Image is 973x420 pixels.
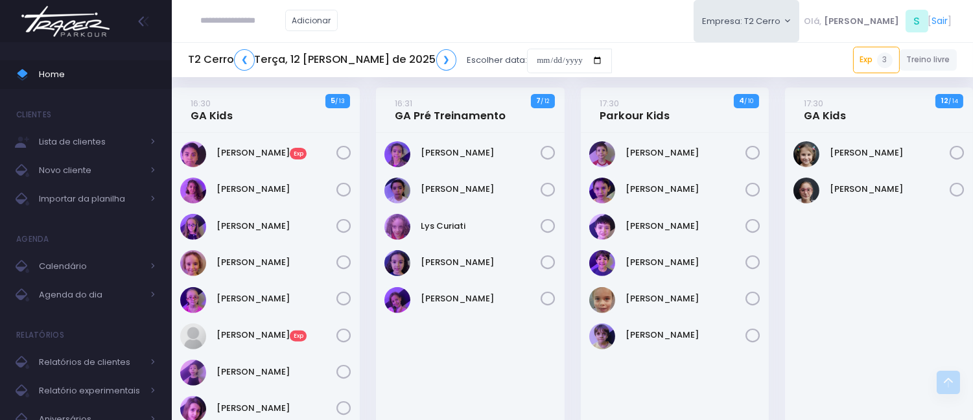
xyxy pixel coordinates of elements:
[39,258,143,275] span: Calendário
[589,323,615,349] img: Vincenzo de Mello
[180,323,206,349] img: Maria Gaia
[421,183,541,196] a: [PERSON_NAME]
[180,287,206,313] img: Isabella Arouca
[39,66,156,83] span: Home
[793,178,819,204] img: Julia Abrell Ribeiro
[900,49,957,71] a: Treino livre
[948,97,958,105] small: / 14
[16,322,64,348] h4: Relatórios
[824,15,899,28] span: [PERSON_NAME]
[799,6,957,36] div: [ ]
[589,141,615,167] img: Antonio Abrell Ribeiro
[600,97,670,122] a: 17:30Parkour Kids
[626,220,745,233] a: [PERSON_NAME]
[421,220,541,233] a: Lys Curiati
[384,178,410,204] img: Luisa Alimonda Sellan
[384,141,410,167] img: Catharina Dalonso
[16,102,51,128] h4: Clientes
[744,97,753,105] small: / 10
[626,329,745,342] a: [PERSON_NAME]
[217,146,336,159] a: [PERSON_NAME]Exp
[830,183,950,196] a: [PERSON_NAME]
[804,97,846,122] a: 17:30GA Kids
[285,10,338,31] a: Adicionar
[180,214,206,240] img: Gabriela Arouca
[290,331,307,342] span: Exp
[626,292,745,305] a: [PERSON_NAME]
[626,183,745,196] a: [PERSON_NAME]
[932,14,948,28] a: Sair
[804,15,822,28] span: Olá,
[589,250,615,276] img: Leonardo Falco da Costa
[217,402,336,415] a: [PERSON_NAME]
[600,97,619,110] small: 17:30
[191,97,233,122] a: 16:30GA Kids
[335,97,345,105] small: / 13
[626,256,745,269] a: [PERSON_NAME]
[217,366,336,379] a: [PERSON_NAME]
[626,146,745,159] a: [PERSON_NAME]
[39,354,143,371] span: Relatórios de clientes
[180,360,206,386] img: Nina Sciammarella Felicio
[395,97,506,122] a: 16:31GA Pré Treinamento
[188,45,612,75] div: Escolher data:
[39,191,143,207] span: Importar da planilha
[793,141,819,167] img: Beatriz Abrell Ribeiro
[877,52,893,68] span: 3
[39,162,143,179] span: Novo cliente
[39,286,143,303] span: Agenda do dia
[180,141,206,167] img: Betina Costa Germano
[589,178,615,204] img: Bento Mascarenhas Lopes
[906,10,928,32] span: S
[421,292,541,305] a: [PERSON_NAME]
[421,146,541,159] a: [PERSON_NAME]
[830,146,950,159] a: [PERSON_NAME]
[290,148,307,159] span: Exp
[39,382,143,399] span: Relatório experimentais
[234,49,255,71] a: ❮
[384,287,410,313] img: Sofia Alem santinho costa de Jesus
[941,95,948,106] strong: 12
[384,250,410,276] img: Rita Laraichi
[421,256,541,269] a: [PERSON_NAME]
[217,220,336,233] a: [PERSON_NAME]
[541,97,549,105] small: / 12
[739,95,744,106] strong: 4
[331,95,335,106] strong: 5
[395,97,413,110] small: 16:31
[191,97,211,110] small: 16:30
[536,95,541,106] strong: 7
[180,250,206,276] img: Helena Zotareli de Araujo
[436,49,457,71] a: ❯
[16,226,49,252] h4: Agenda
[589,214,615,240] img: Caio Bivar
[217,292,336,305] a: [PERSON_NAME]
[217,183,336,196] a: [PERSON_NAME]
[217,329,336,342] a: [PERSON_NAME]Exp
[589,287,615,313] img: VALENTINA KLEMIG FIGUEIREDO ALVES
[188,49,456,71] h5: T2 Cerro Terça, 12 [PERSON_NAME] de 2025
[180,178,206,204] img: Dora Moreira Russo
[217,256,336,269] a: [PERSON_NAME]
[804,97,823,110] small: 17:30
[384,214,410,240] img: Lys Curiati
[853,47,900,73] a: Exp3
[39,134,143,150] span: Lista de clientes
